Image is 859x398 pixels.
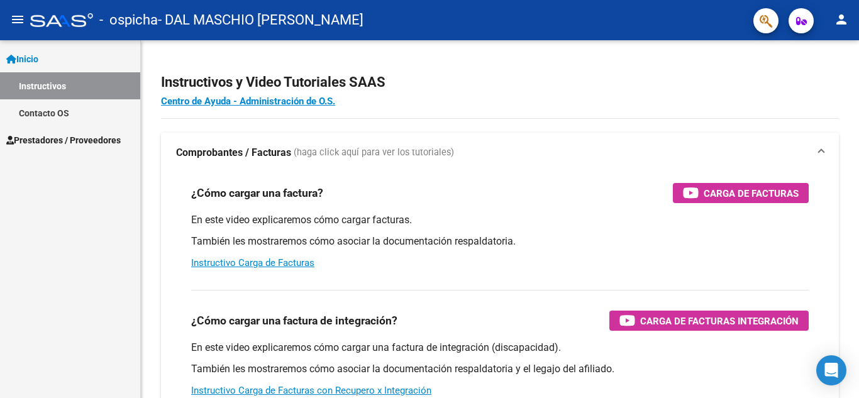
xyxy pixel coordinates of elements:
h2: Instructivos y Video Tutoriales SAAS [161,70,839,94]
strong: Comprobantes / Facturas [176,146,291,160]
button: Carga de Facturas Integración [609,311,809,331]
span: Inicio [6,52,38,66]
span: Prestadores / Proveedores [6,133,121,147]
span: (haga click aquí para ver los tutoriales) [294,146,454,160]
h3: ¿Cómo cargar una factura? [191,184,323,202]
span: - DAL MASCHIO [PERSON_NAME] [158,6,363,34]
span: - ospicha [99,6,158,34]
p: En este video explicaremos cómo cargar facturas. [191,213,809,227]
a: Centro de Ayuda - Administración de O.S. [161,96,335,107]
mat-icon: menu [10,12,25,27]
p: También les mostraremos cómo asociar la documentación respaldatoria. [191,235,809,248]
div: Open Intercom Messenger [816,355,846,385]
h3: ¿Cómo cargar una factura de integración? [191,312,397,329]
mat-expansion-panel-header: Comprobantes / Facturas (haga click aquí para ver los tutoriales) [161,133,839,173]
a: Instructivo Carga de Facturas [191,257,314,268]
p: También les mostraremos cómo asociar la documentación respaldatoria y el legajo del afiliado. [191,362,809,376]
a: Instructivo Carga de Facturas con Recupero x Integración [191,385,431,396]
span: Carga de Facturas [704,185,799,201]
button: Carga de Facturas [673,183,809,203]
span: Carga de Facturas Integración [640,313,799,329]
p: En este video explicaremos cómo cargar una factura de integración (discapacidad). [191,341,809,355]
mat-icon: person [834,12,849,27]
